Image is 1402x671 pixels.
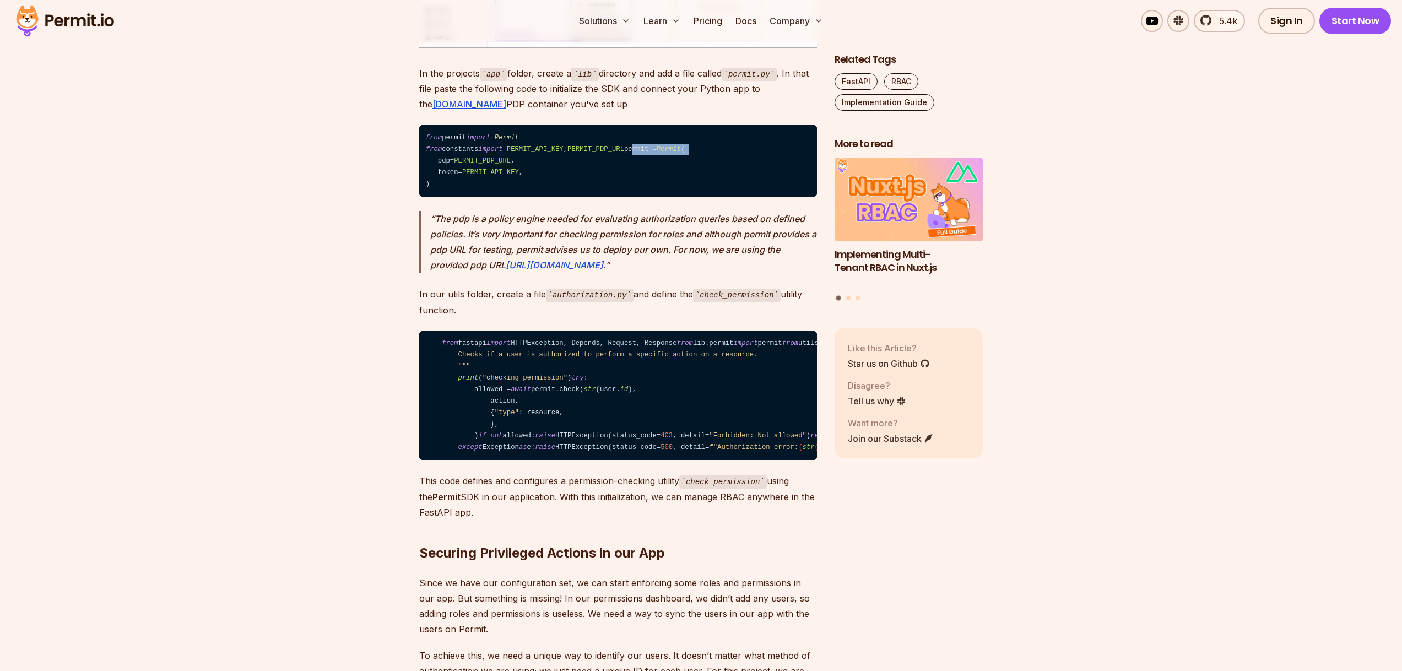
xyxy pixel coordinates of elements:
[693,289,781,302] code: check_permission
[575,10,635,32] button: Solutions
[661,432,673,440] span: 403
[442,339,458,347] span: from
[677,339,693,347] span: from
[848,416,934,429] p: Want more?
[432,491,461,502] strong: Permit
[709,443,835,451] span: f"Authorization error: "
[419,66,817,112] p: In the projects folder, create a directory and add a file called . In that file paste the followi...
[835,158,983,289] li: 1 of 3
[430,211,817,273] p: The pdp is a policy engine needed for evaluating authorization queries based on defined policies....
[835,94,934,111] a: Implementation Guide
[571,68,599,81] code: lib
[731,10,761,32] a: Docs
[836,295,841,300] button: Go to slide 1
[458,443,483,451] span: except
[546,289,634,302] code: authorization.py
[511,386,531,393] span: await
[495,134,519,142] span: Permit
[419,575,817,637] p: Since we have our configuration set, we can start enforcing some roles and permissions in our app...
[798,443,831,451] span: { (e)}
[835,137,983,151] h2: More to read
[835,158,983,241] img: Implementing Multi-Tenant RBAC in Nuxt.js
[846,295,851,300] button: Go to slide 2
[835,158,983,289] a: Implementing Multi-Tenant RBAC in Nuxt.jsImplementing Multi-Tenant RBAC in Nuxt.js
[495,409,519,416] span: "type"
[419,331,817,461] code: fastapi HTTPException, Depends, Request, Response lib.permit permit utils.dependencies get_user m...
[535,432,555,440] span: raise
[689,10,727,32] a: Pricing
[519,443,527,451] span: as
[1319,8,1392,34] a: Start Now
[848,341,930,354] p: Like this Article?
[722,68,777,81] code: permit.py
[490,432,502,440] span: not
[483,374,567,382] span: "checking permission"
[810,432,835,440] span: return
[462,169,519,176] span: PERMIT_API_KEY
[802,443,814,451] span: str
[1258,8,1315,34] a: Sign In
[835,73,878,90] a: FastAPI
[567,145,624,153] span: PERMIT_PDP_URL
[848,431,934,445] a: Join our Substack
[466,134,490,142] span: import
[507,145,564,153] span: PERMIT_API_KEY
[419,500,817,562] h2: Securing Privileged Actions in our App
[782,339,798,347] span: from
[835,247,983,275] h3: Implementing Multi-Tenant RBAC in Nuxt.js
[583,386,596,393] span: str
[11,2,119,40] img: Permit logo
[620,386,629,393] span: id
[856,295,860,300] button: Go to slide 3
[426,339,1297,370] span: """ Checks if a user is authorized to perform a specific action on a resource. """
[454,157,511,165] span: PERMIT_PDP_URL
[657,145,681,153] span: Permit
[765,10,827,32] button: Company
[835,53,983,67] h2: Related Tags
[480,68,507,81] code: app
[478,432,486,440] span: if
[848,378,906,392] p: Disagree?
[661,443,673,451] span: 500
[848,356,930,370] a: Star us on Github
[419,286,817,318] p: In our utils folder, create a file and define the utility function.
[426,145,442,153] span: from
[478,145,502,153] span: import
[884,73,918,90] a: RBAC
[419,473,817,520] p: This code defines and configures a permission-checking utility using the SDK in our application. ...
[679,475,767,489] code: check_permission
[1212,14,1237,28] span: 5.4k
[571,374,583,382] span: try
[709,432,806,440] span: "Forbidden: Not allowed"
[426,134,442,142] span: from
[835,158,983,302] div: Posts
[486,339,511,347] span: import
[848,394,906,407] a: Tell us why
[1194,10,1245,32] a: 5.4k
[506,259,603,270] a: [URL][DOMAIN_NAME]
[432,99,506,110] a: [DOMAIN_NAME]
[535,443,555,451] span: raise
[733,339,757,347] span: import
[419,125,817,197] code: permit constants , permit = ( pdp= , token= , )
[639,10,685,32] button: Learn
[458,374,479,382] span: print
